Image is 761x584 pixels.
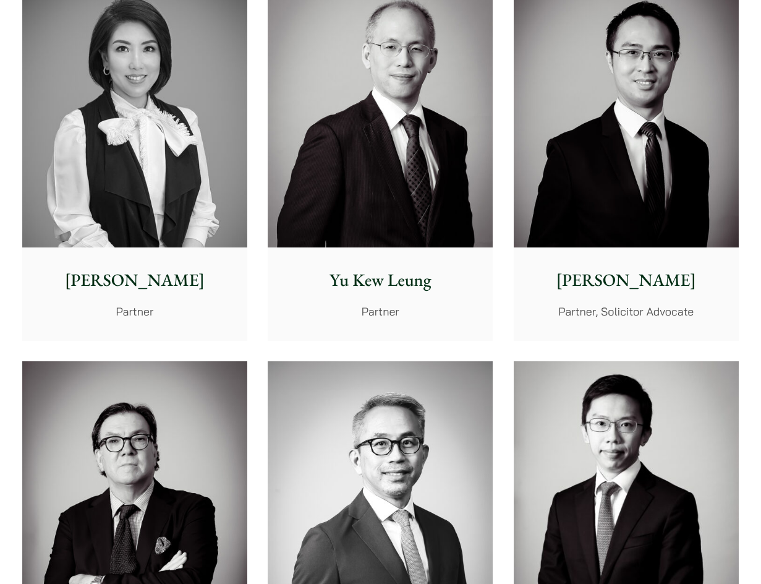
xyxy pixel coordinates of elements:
[524,267,729,293] p: [PERSON_NAME]
[278,267,483,293] p: Yu Kew Leung
[278,303,483,320] p: Partner
[524,303,729,320] p: Partner, Solicitor Advocate
[32,303,237,320] p: Partner
[32,267,237,293] p: [PERSON_NAME]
